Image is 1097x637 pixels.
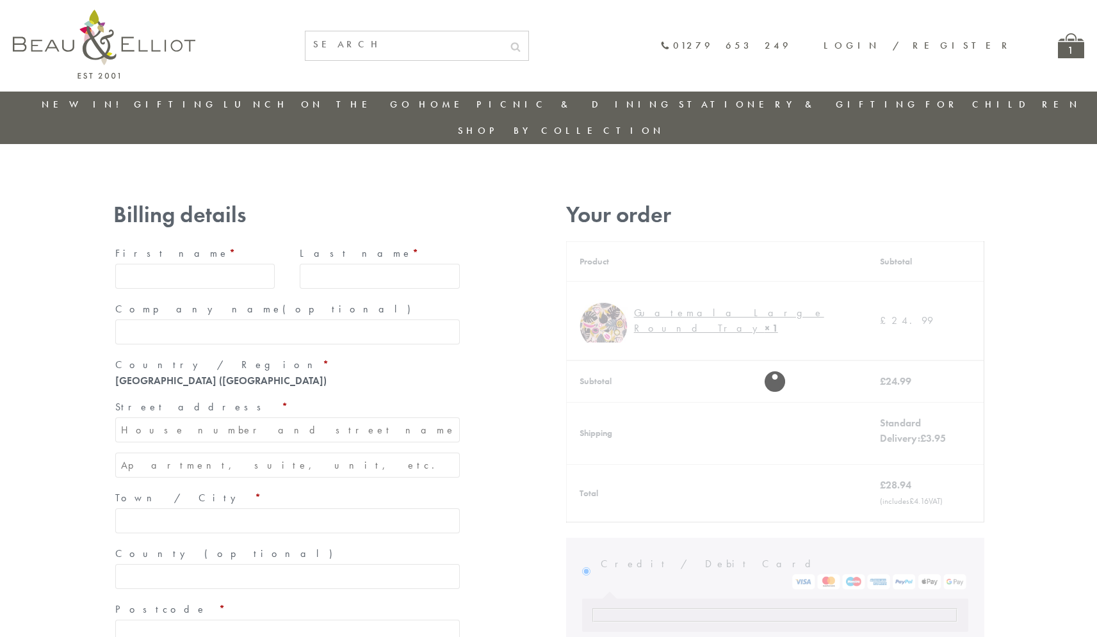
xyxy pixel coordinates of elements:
a: Home [419,98,470,111]
strong: [GEOGRAPHIC_DATA] ([GEOGRAPHIC_DATA]) [115,374,327,387]
input: SEARCH [305,31,503,58]
label: Last name [300,243,460,264]
a: For Children [925,98,1081,111]
label: First name [115,243,275,264]
label: Postcode [115,599,460,620]
h3: Billing details [113,202,462,228]
img: logo [13,10,195,79]
input: Apartment, suite, unit, etc. (optional) [115,453,460,478]
h3: Your order [566,202,984,228]
span: (optional) [282,302,418,316]
label: Town / City [115,488,460,508]
a: Stationery & Gifting [679,98,919,111]
a: 1 [1058,33,1084,58]
span: (optional) [204,547,340,560]
label: County [115,544,460,564]
a: Gifting [134,98,217,111]
a: New in! [42,98,127,111]
label: Street address [115,397,460,417]
a: Shop by collection [458,124,665,137]
a: Login / Register [824,39,1013,52]
input: House number and street name [115,417,460,442]
a: 01279 653 249 [660,40,792,51]
label: Company name [115,299,460,319]
a: Picnic & Dining [476,98,672,111]
label: Country / Region [115,355,460,375]
a: Lunch On The Go [223,98,413,111]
